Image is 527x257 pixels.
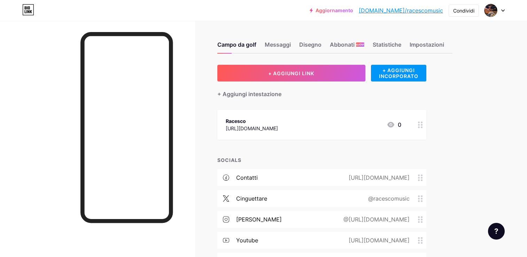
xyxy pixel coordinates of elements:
font: Abbonati [330,40,355,49]
div: Condividi [453,7,474,14]
font: 0 [398,120,401,129]
div: Campo da golf [217,40,256,53]
div: Contatti [236,173,258,182]
div: Messaggi [265,40,291,53]
div: [URL][DOMAIN_NAME] [338,173,418,182]
div: Racesco [226,117,278,125]
img: Francesco Recupero [484,4,497,17]
div: [URL][DOMAIN_NAME] [226,125,278,132]
span: + AGGIUNGI LINK [268,70,314,76]
span: NUOVO [355,42,365,47]
div: SOCIALS [217,156,426,164]
div: + AGGIUNGI INCORPORATO [371,65,426,81]
div: [URL][DOMAIN_NAME] [338,236,418,244]
div: + Aggiungi intestazione [217,90,281,98]
div: cinguettare [236,194,267,203]
div: Disegno [299,40,321,53]
font: Aggiornamento [316,8,353,13]
div: @[URL][DOMAIN_NAME] [332,215,418,224]
div: Impostazioni [410,40,444,53]
a: [DOMAIN_NAME]/racescomusic [359,6,443,15]
div: @racescomusic [357,194,418,203]
div: Statistiche [373,40,401,53]
div: youtube [236,236,258,244]
button: + AGGIUNGI LINK [217,65,365,81]
div: [PERSON_NAME] [236,215,282,224]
